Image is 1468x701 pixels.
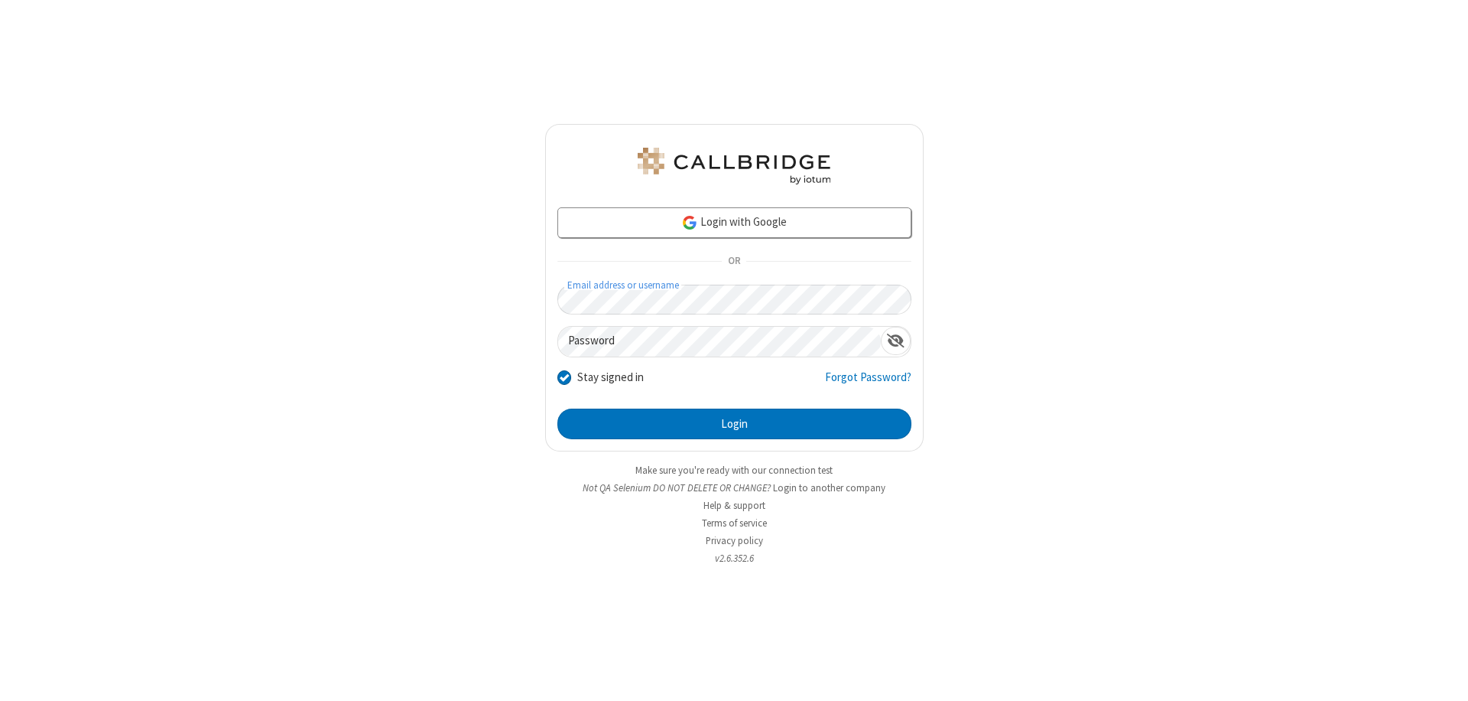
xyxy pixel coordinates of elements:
a: Forgot Password? [825,369,911,398]
a: Login with Google [557,207,911,238]
a: Terms of service [702,517,767,530]
div: Show password [881,327,911,355]
input: Email address or username [557,285,911,315]
img: google-icon.png [681,214,698,231]
button: Login to another company [773,481,885,495]
iframe: Chat [1430,661,1457,690]
a: Privacy policy [706,534,763,547]
img: QA Selenium DO NOT DELETE OR CHANGE [635,148,833,184]
span: OR [722,251,746,272]
a: Help & support [703,499,765,512]
a: Make sure you're ready with our connection test [635,464,833,477]
li: Not QA Selenium DO NOT DELETE OR CHANGE? [545,481,924,495]
label: Stay signed in [577,369,644,386]
li: v2.6.352.6 [545,551,924,566]
button: Login [557,409,911,439]
input: Password [558,327,881,357]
